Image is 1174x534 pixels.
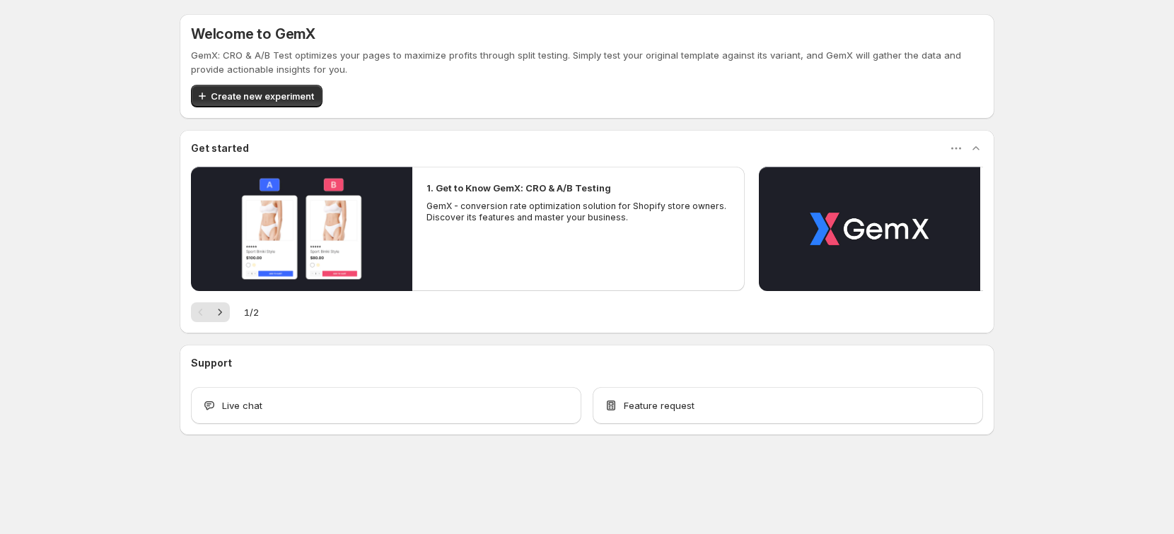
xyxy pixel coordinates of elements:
span: Live chat [222,398,262,413]
p: GemX - conversion rate optimization solution for Shopify store owners. Discover its features and ... [426,201,731,223]
span: 1 / 2 [244,305,259,319]
button: Play video [759,167,980,291]
span: Feature request [624,398,694,413]
button: Create new experiment [191,85,322,107]
button: Play video [191,167,412,291]
h2: 1. Get to Know GemX: CRO & A/B Testing [426,181,611,195]
h3: Get started [191,141,249,155]
span: Create new experiment [211,89,314,103]
h3: Support [191,356,232,370]
button: Next [210,302,230,322]
p: GemX: CRO & A/B Test optimizes your pages to maximize profits through split testing. Simply test ... [191,48,983,76]
h5: Welcome to GemX [191,25,315,42]
nav: Pagination [191,302,230,322]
